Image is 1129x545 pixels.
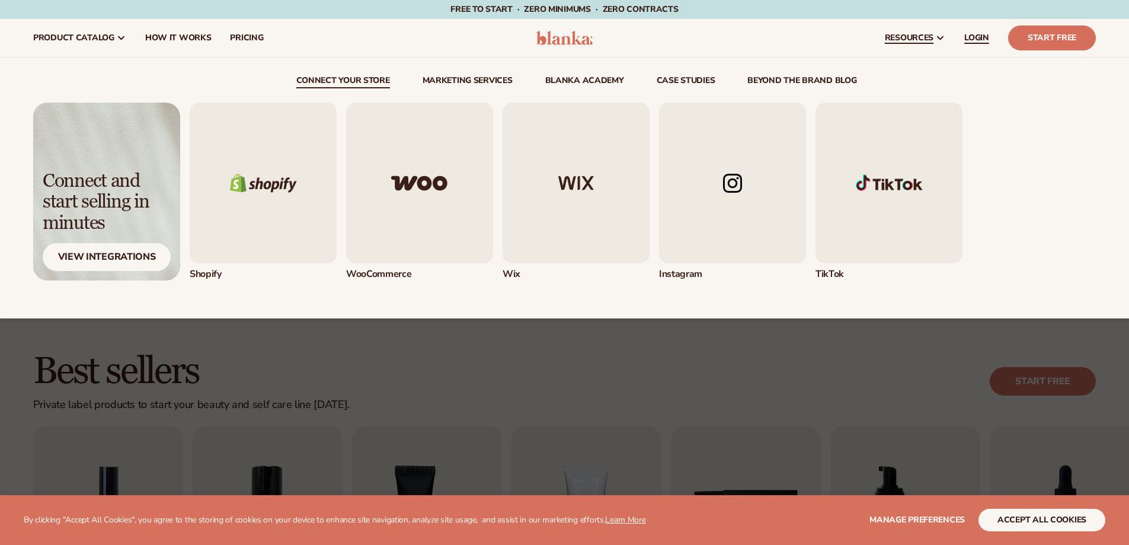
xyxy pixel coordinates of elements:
a: beyond the brand blog [747,77,856,88]
div: TikTok [815,268,962,281]
div: WooCommerce [346,268,493,281]
img: Wix logo. [503,103,650,263]
a: product catalog [24,19,136,57]
a: Marketing services [423,77,513,88]
a: Shopify Image 1 TikTok [815,103,962,281]
span: How It Works [145,33,212,43]
a: Shopify logo. Shopify [190,103,337,281]
a: connect your store [296,77,390,88]
a: Blanka Academy [545,77,624,88]
a: How It Works [136,19,221,57]
img: Instagram logo. [659,103,806,263]
div: 3 / 5 [503,103,650,281]
div: Instagram [659,268,806,281]
div: 4 / 5 [659,103,806,281]
span: resources [885,33,933,43]
span: pricing [230,33,263,43]
img: Shopify logo. [190,103,337,263]
p: By clicking "Accept All Cookies", you agree to the storing of cookies on your device to enhance s... [24,515,646,525]
a: Learn More [605,514,645,525]
a: case studies [657,77,715,88]
div: 2 / 5 [346,103,493,281]
span: LOGIN [964,33,989,43]
a: Start Free [1008,26,1096,50]
a: Light background with shadow. Connect and start selling in minutes View Integrations [33,103,180,281]
span: Free to start · ZERO minimums · ZERO contracts [450,4,678,15]
span: Manage preferences [869,514,965,525]
a: Instagram logo. Instagram [659,103,806,281]
button: Manage preferences [869,509,965,531]
div: View Integrations [43,243,171,271]
a: pricing [220,19,273,57]
img: logo [536,31,593,45]
a: Woo commerce logo. WooCommerce [346,103,493,281]
a: Wix logo. Wix [503,103,650,281]
div: Wix [503,268,650,281]
img: Woo commerce logo. [346,103,493,263]
a: LOGIN [955,19,999,57]
div: 1 / 5 [190,103,337,281]
img: Shopify Image 1 [815,103,962,263]
button: accept all cookies [978,509,1105,531]
div: Shopify [190,268,337,281]
a: resources [875,19,955,57]
div: 5 / 5 [815,103,962,281]
div: Connect and start selling in minutes [43,171,171,234]
img: Light background with shadow. [33,103,180,281]
span: product catalog [33,33,114,43]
